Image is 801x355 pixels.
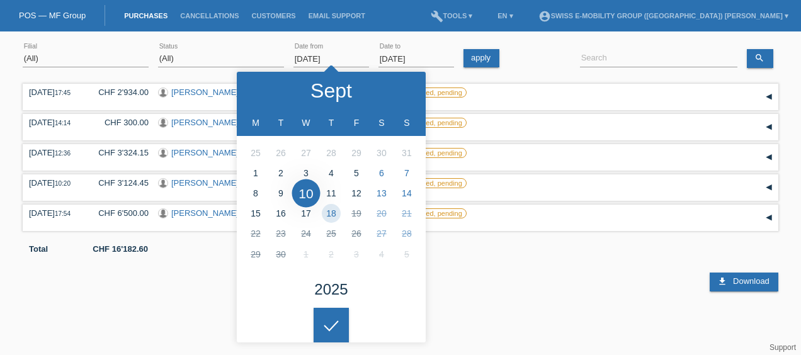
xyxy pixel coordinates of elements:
[93,244,148,254] b: CHF 16'182.60
[29,148,79,157] div: [DATE]
[171,87,308,97] a: [PERSON_NAME] [PERSON_NAME]
[532,12,795,20] a: account_circleSwiss E-Mobility Group ([GEOGRAPHIC_DATA]) [PERSON_NAME] ▾
[302,12,372,20] a: Email Support
[391,118,467,128] label: unconfirmed, pending
[29,118,79,127] div: [DATE]
[55,180,71,187] span: 10:20
[171,208,239,218] a: [PERSON_NAME]
[55,150,71,157] span: 12:36
[391,87,467,98] label: unconfirmed, pending
[491,12,519,20] a: EN ▾
[538,10,551,23] i: account_circle
[171,178,239,188] a: [PERSON_NAME]
[171,118,239,127] a: [PERSON_NAME]
[759,118,778,137] div: expand/collapse
[174,12,245,20] a: Cancellations
[759,178,778,197] div: expand/collapse
[246,12,302,20] a: Customers
[733,276,770,286] span: Download
[310,81,352,101] div: Sept
[391,178,467,188] label: unconfirmed, pending
[424,12,479,20] a: buildTools ▾
[770,343,796,352] a: Support
[118,12,174,20] a: Purchases
[19,11,86,20] a: POS — MF Group
[710,273,778,291] a: download Download
[391,148,467,158] label: unconfirmed, pending
[55,210,71,217] span: 17:54
[759,87,778,106] div: expand/collapse
[89,148,149,157] div: CHF 3'324.15
[55,89,71,96] span: 17:45
[314,282,348,297] div: 2025
[89,178,149,188] div: CHF 3'124.45
[747,49,773,68] a: search
[431,10,443,23] i: build
[754,53,764,63] i: search
[89,87,149,97] div: CHF 2'934.00
[29,208,79,218] div: [DATE]
[89,208,149,218] div: CHF 6'500.00
[759,148,778,167] div: expand/collapse
[55,120,71,127] span: 14:14
[463,49,499,67] a: apply
[29,244,48,254] b: Total
[89,118,149,127] div: CHF 300.00
[717,276,727,286] i: download
[29,178,79,188] div: [DATE]
[171,148,308,157] a: [PERSON_NAME] [PERSON_NAME]
[29,87,79,97] div: [DATE]
[391,208,467,218] label: unconfirmed, pending
[759,208,778,227] div: expand/collapse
